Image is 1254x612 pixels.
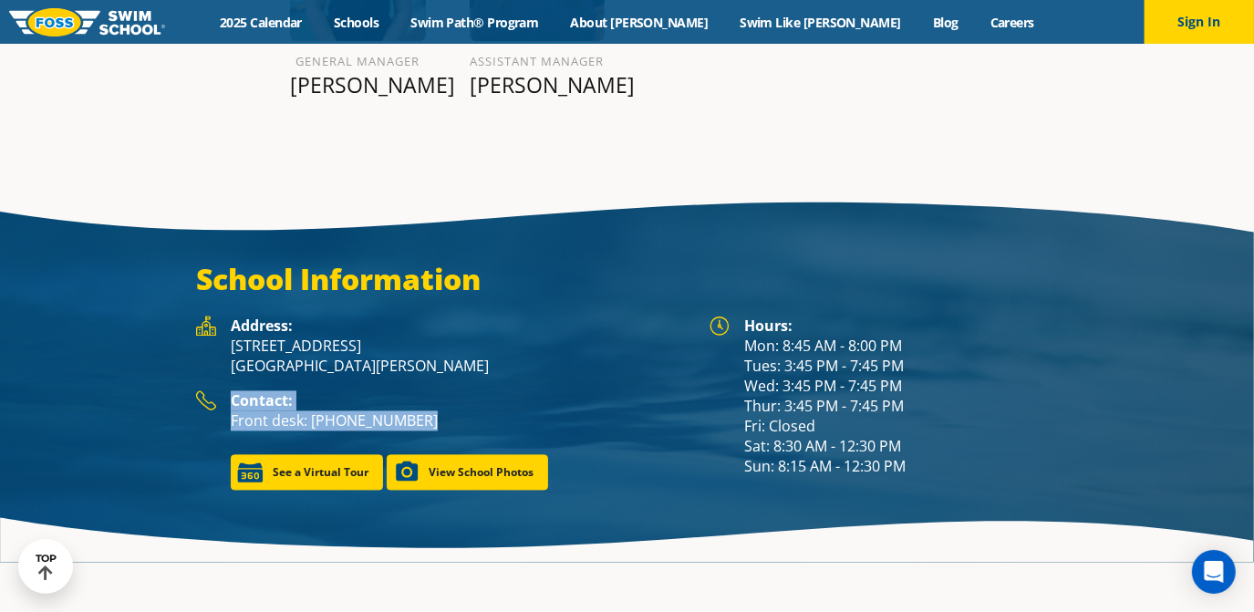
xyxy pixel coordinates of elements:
[204,14,318,31] a: 2025 Calendar
[395,14,554,31] a: Swim Path® Program
[318,14,395,31] a: Schools
[290,72,426,98] p: [PERSON_NAME]
[744,316,1058,476] div: Mon: 8:45 AM - 8:00 PM Tues: 3:45 PM - 7:45 PM Wed: 3:45 PM - 7:45 PM Thur: 3:45 PM - 7:45 PM Fri...
[470,50,606,72] h6: Assistant Manager
[231,316,293,336] strong: Address:
[290,50,426,72] h6: General Manager
[554,14,724,31] a: About [PERSON_NAME]
[36,553,57,581] div: TOP
[196,261,1057,297] h3: School Information
[724,14,917,31] a: Swim Like [PERSON_NAME]
[744,316,793,336] strong: Hours:
[974,14,1050,31] a: Careers
[917,14,974,31] a: Blog
[196,316,216,336] img: Foss Location Address
[231,454,383,490] a: See a Virtual Tour
[9,8,165,36] img: FOSS Swim School Logo
[710,316,730,336] img: Foss Location Hours
[470,72,606,98] p: [PERSON_NAME]
[196,390,216,411] img: Foss Location Contact
[231,390,293,410] strong: Contact:
[231,410,690,430] p: Front desk: [PHONE_NUMBER]
[1192,550,1236,594] div: Open Intercom Messenger
[231,336,690,376] p: [STREET_ADDRESS] [GEOGRAPHIC_DATA][PERSON_NAME]
[387,454,548,490] a: View School Photos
